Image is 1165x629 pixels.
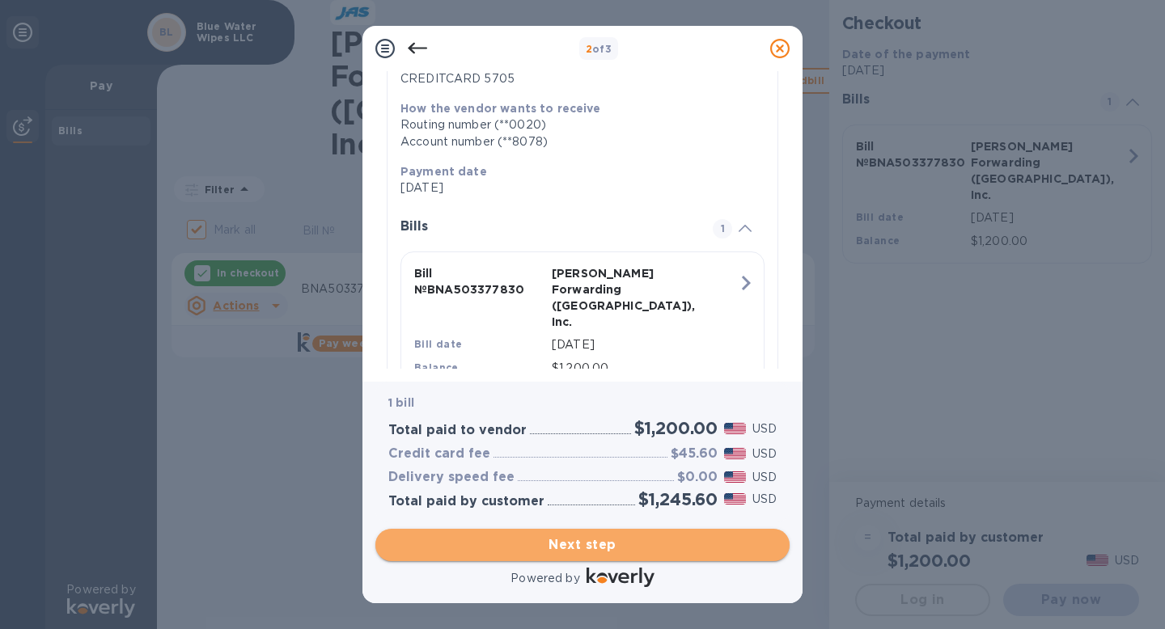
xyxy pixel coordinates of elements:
[752,445,777,462] p: USD
[388,470,515,485] h3: Delivery speed fee
[388,446,490,462] h3: Credit card fee
[552,360,738,377] p: $1,200.00
[400,102,601,115] b: How the vendor wants to receive
[400,251,765,390] button: Bill №BNA503377830[PERSON_NAME] Forwarding ([GEOGRAPHIC_DATA]), Inc.Bill date[DATE]Balance$1,200.00
[671,446,718,462] h3: $45.60
[552,265,683,330] p: [PERSON_NAME] Forwarding ([GEOGRAPHIC_DATA]), Inc.
[510,570,579,587] p: Powered by
[400,70,752,87] div: CREDITCARD 5705
[713,219,732,239] span: 1
[752,420,777,437] p: USD
[400,179,752,196] p: [DATE]
[400,219,693,234] h3: Bills
[586,43,592,55] span: 2
[388,423,527,438] h3: Total paid to vendor
[634,418,718,438] h2: $1,200.00
[677,470,718,485] h3: $0.00
[414,338,463,350] b: Bill date
[414,361,459,374] b: Balance
[586,43,612,55] b: of 3
[638,489,718,509] h2: $1,245.60
[724,423,746,434] img: USD
[400,165,487,178] b: Payment date
[587,568,655,587] img: Logo
[724,493,746,504] img: USD
[400,133,752,150] div: Account number (**8078)
[414,265,545,298] p: Bill № BNA503377830
[724,448,746,459] img: USD
[724,471,746,483] img: USD
[388,396,414,409] b: 1 bill
[400,116,752,133] div: Routing number (**0020)
[375,529,790,561] button: Next step
[552,336,738,353] p: [DATE]
[752,469,777,486] p: USD
[388,535,777,555] span: Next step
[752,491,777,508] p: USD
[388,494,544,509] h3: Total paid by customer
